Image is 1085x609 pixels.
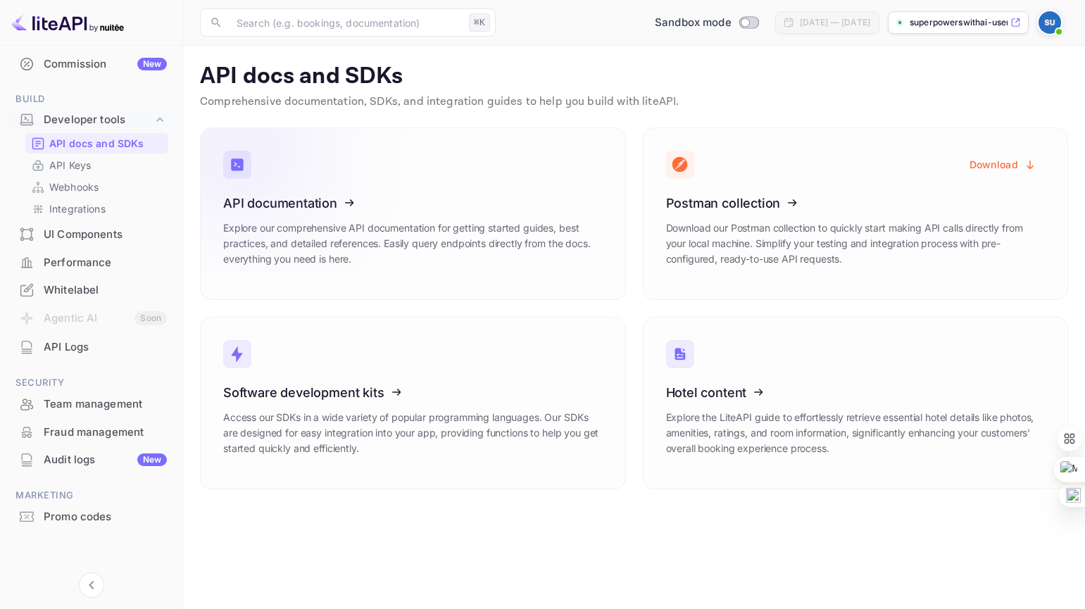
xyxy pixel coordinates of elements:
div: Whitelabel [8,277,174,304]
div: Switch to Production mode [649,15,764,31]
input: Search (e.g. bookings, documentation) [228,8,463,37]
a: Team management [8,391,174,417]
a: Fraud management [8,419,174,445]
div: ⌘K [469,13,490,32]
p: Explore the LiteAPI guide to effortlessly retrieve essential hotel details like photos, amenities... [666,410,1046,456]
div: Performance [44,255,167,271]
div: Performance [8,249,174,277]
div: API Logs [44,339,167,356]
h3: Hotel content [666,385,1046,400]
a: CommissionNew [8,51,174,77]
p: Comprehensive documentation, SDKs, and integration guides to help you build with liteAPI. [200,94,1068,111]
a: Integrations [31,201,163,216]
a: API Keys [31,158,163,172]
img: LiteAPI logo [11,11,124,34]
div: API Keys [25,155,168,175]
button: Download [961,151,1045,178]
div: Promo codes [44,509,167,525]
a: Promo codes [8,503,174,529]
a: Hotel contentExplore the LiteAPI guide to effortlessly retrieve essential hotel details like phot... [643,317,1069,489]
p: API Keys [49,158,91,172]
div: UI Components [44,227,167,243]
div: Webhooks [25,177,168,197]
a: API Logs [8,334,174,360]
div: Audit logs [44,452,167,468]
div: [DATE] — [DATE] [800,16,870,29]
p: API docs and SDKs [200,63,1068,91]
img: SuperpowerswithAi User [1039,11,1061,34]
p: Integrations [49,201,106,216]
div: Integrations [25,199,168,219]
p: Webhooks [49,180,99,194]
a: UI Components [8,221,174,247]
div: New [137,58,167,70]
div: UI Components [8,221,174,249]
div: Developer tools [8,108,174,132]
div: Fraud management [8,419,174,446]
div: Developer tools [44,112,153,128]
span: Marketing [8,488,174,503]
div: Promo codes [8,503,174,531]
a: Software development kitsAccess our SDKs in a wide variety of popular programming languages. Our ... [200,317,626,489]
a: Audit logsNew [8,446,174,472]
div: API docs and SDKs [25,133,168,153]
h3: Postman collection [666,196,1046,211]
div: Team management [44,396,167,413]
a: API documentationExplore our comprehensive API documentation for getting started guides, best pra... [200,127,626,300]
a: API docs and SDKs [31,136,163,151]
p: Access our SDKs in a wide variety of popular programming languages. Our SDKs are designed for eas... [223,410,603,456]
a: Webhooks [31,180,163,194]
span: Build [8,92,174,107]
p: Download our Postman collection to quickly start making API calls directly from your local machin... [666,220,1046,267]
span: Sandbox mode [655,15,732,31]
div: API Logs [8,334,174,361]
div: Whitelabel [44,282,167,299]
p: API docs and SDKs [49,136,144,151]
button: Collapse navigation [79,572,104,598]
div: Fraud management [44,425,167,441]
div: New [137,453,167,466]
a: Whitelabel [8,277,174,303]
p: superpowerswithai-user... [910,16,1008,29]
h3: Software development kits [223,385,603,400]
span: Security [8,375,174,391]
div: CommissionNew [8,51,174,78]
div: Commission [44,56,167,73]
a: Performance [8,249,174,275]
div: Team management [8,391,174,418]
div: Audit logsNew [8,446,174,474]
